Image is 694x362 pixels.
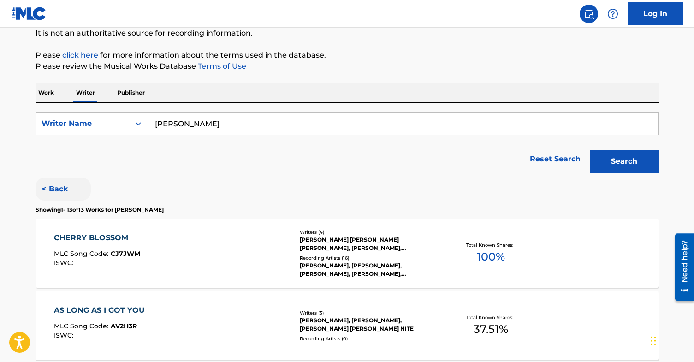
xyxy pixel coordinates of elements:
span: CJ7JWM [111,249,140,258]
span: ISWC : [54,331,76,339]
a: Public Search [580,5,598,23]
div: Drag [651,327,656,355]
img: help [607,8,618,19]
span: AV2H3R [111,322,137,330]
a: click here [62,51,98,59]
iframe: Resource Center [668,230,694,304]
p: Please review the Musical Works Database [36,61,659,72]
div: [PERSON_NAME], [PERSON_NAME], [PERSON_NAME], [PERSON_NAME], [PERSON_NAME] [300,261,439,278]
a: Reset Search [525,149,585,169]
div: [PERSON_NAME] [PERSON_NAME] [PERSON_NAME], [PERSON_NAME], [PERSON_NAME] [300,236,439,252]
div: [PERSON_NAME], [PERSON_NAME], [PERSON_NAME] [PERSON_NAME] NITE [300,316,439,333]
p: Please for more information about the terms used in the database. [36,50,659,61]
button: < Back [36,178,91,201]
p: Total Known Shares: [466,314,516,321]
img: search [583,8,594,19]
iframe: Chat Widget [648,318,694,362]
div: Recording Artists ( 0 ) [300,335,439,342]
p: Total Known Shares: [466,242,516,249]
form: Search Form [36,112,659,178]
div: Writers ( 4 ) [300,229,439,236]
a: AS LONG AS I GOT YOUMLC Song Code:AV2H3RISWC:Writers (3)[PERSON_NAME], [PERSON_NAME], [PERSON_NAM... [36,291,659,360]
span: MLC Song Code : [54,249,111,258]
p: Writer [73,83,98,102]
div: Help [604,5,622,23]
a: Log In [628,2,683,25]
a: Terms of Use [196,62,246,71]
span: MLC Song Code : [54,322,111,330]
p: Publisher [114,83,148,102]
span: ISWC : [54,259,76,267]
p: It is not an authoritative source for recording information. [36,28,659,39]
p: Showing 1 - 13 of 13 Works for [PERSON_NAME] [36,206,164,214]
div: CHERRY BLOSSOM [54,232,140,243]
p: Work [36,83,57,102]
span: 100 % [477,249,505,265]
div: Recording Artists ( 16 ) [300,255,439,261]
div: Writer Name [42,118,125,129]
div: Writers ( 3 ) [300,309,439,316]
div: AS LONG AS I GOT YOU [54,305,149,316]
button: Search [590,150,659,173]
a: CHERRY BLOSSOMMLC Song Code:CJ7JWMISWC:Writers (4)[PERSON_NAME] [PERSON_NAME] [PERSON_NAME], [PER... [36,219,659,288]
img: MLC Logo [11,7,47,20]
span: 37.51 % [474,321,508,338]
